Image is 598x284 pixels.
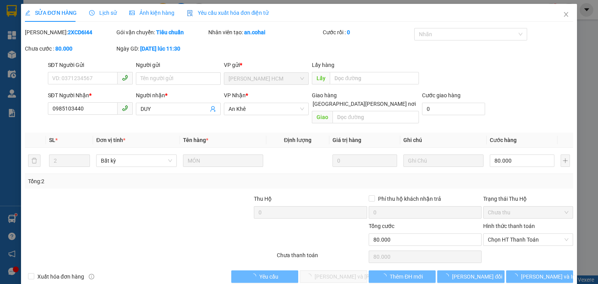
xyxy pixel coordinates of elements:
div: SĐT Người Gửi [48,61,133,69]
span: phone [122,105,128,111]
b: 80.000 [55,46,72,52]
span: user-add [210,106,216,112]
div: SĐT Người Nhận [48,91,133,100]
button: plus [561,154,570,167]
span: Lấy [312,72,330,84]
span: loading [443,273,452,279]
div: Nhân viên tạo: [208,28,321,37]
span: SL [49,137,55,143]
input: Ghi Chú [403,154,484,167]
span: [PERSON_NAME] đổi [452,272,502,281]
span: loading [251,273,259,279]
div: [PERSON_NAME]: [25,28,115,37]
span: Bất kỳ [101,155,172,167]
span: SỬA ĐƠN HÀNG [25,10,77,16]
input: 0 [332,154,397,167]
b: Tiêu chuẩn [156,29,184,35]
span: Tên hàng [183,137,208,143]
th: Ghi chú [400,133,487,148]
div: Chưa cước : [25,44,115,53]
span: Yêu cầu [259,272,278,281]
span: [PERSON_NAME] và In [521,272,575,281]
b: 2XCD6I44 [68,29,92,35]
div: Cước rồi : [323,28,413,37]
div: Người nhận [136,91,221,100]
span: Yêu cầu xuất hóa đơn điện tử [187,10,269,16]
div: VP gửi [224,61,309,69]
b: [DATE] lúc 11:30 [140,46,180,52]
img: icon [187,10,193,16]
span: Chọn HT Thanh Toán [488,234,568,245]
span: Cước hàng [490,137,517,143]
span: Thêm ĐH mới [390,272,423,281]
button: [PERSON_NAME] đổi [437,270,505,283]
div: Gói vận chuyển: [116,28,206,37]
span: Định lượng [284,137,311,143]
span: Phí thu hộ khách nhận trả [375,195,444,203]
span: phone [122,75,128,81]
span: info-circle [89,274,94,279]
span: Lịch sử [89,10,117,16]
span: close [563,11,569,18]
input: Dọc đường [332,111,419,123]
button: delete [28,154,40,167]
input: Cước giao hàng [422,103,485,115]
label: Cước giao hàng [422,92,461,98]
span: Giao hàng [312,92,337,98]
span: loading [381,273,390,279]
div: Người gửi [136,61,221,69]
span: edit [25,10,30,16]
span: loading [512,273,521,279]
span: Thu Hộ [254,196,272,202]
span: Xuất hóa đơn hàng [34,272,87,281]
div: Ngày GD: [116,44,206,53]
span: Trần Phú HCM [229,73,304,84]
span: An Khê [229,103,304,115]
span: Chưa thu [488,207,568,218]
b: 0 [347,29,350,35]
input: Dọc đường [330,72,419,84]
span: [GEOGRAPHIC_DATA][PERSON_NAME] nơi [310,100,419,108]
label: Hình thức thanh toán [483,223,535,229]
span: Giao [312,111,332,123]
button: Close [555,4,577,26]
span: Tổng cước [369,223,394,229]
span: picture [129,10,135,16]
span: Giá trị hàng [332,137,361,143]
div: Trạng thái Thu Hộ [483,195,573,203]
div: Chưa thanh toán [276,251,368,265]
button: Thêm ĐH mới [369,270,436,283]
span: Đơn vị tính [96,137,125,143]
span: VP Nhận [224,92,246,98]
button: Yêu cầu [231,270,299,283]
div: Tổng: 2 [28,177,231,186]
button: [PERSON_NAME] và [PERSON_NAME] hàng [300,270,367,283]
span: Ảnh kiện hàng [129,10,174,16]
span: clock-circle [89,10,95,16]
b: an.cohai [244,29,266,35]
span: Lấy hàng [312,62,334,68]
input: VD: Bàn, Ghế [183,154,263,167]
button: [PERSON_NAME] và In [506,270,573,283]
